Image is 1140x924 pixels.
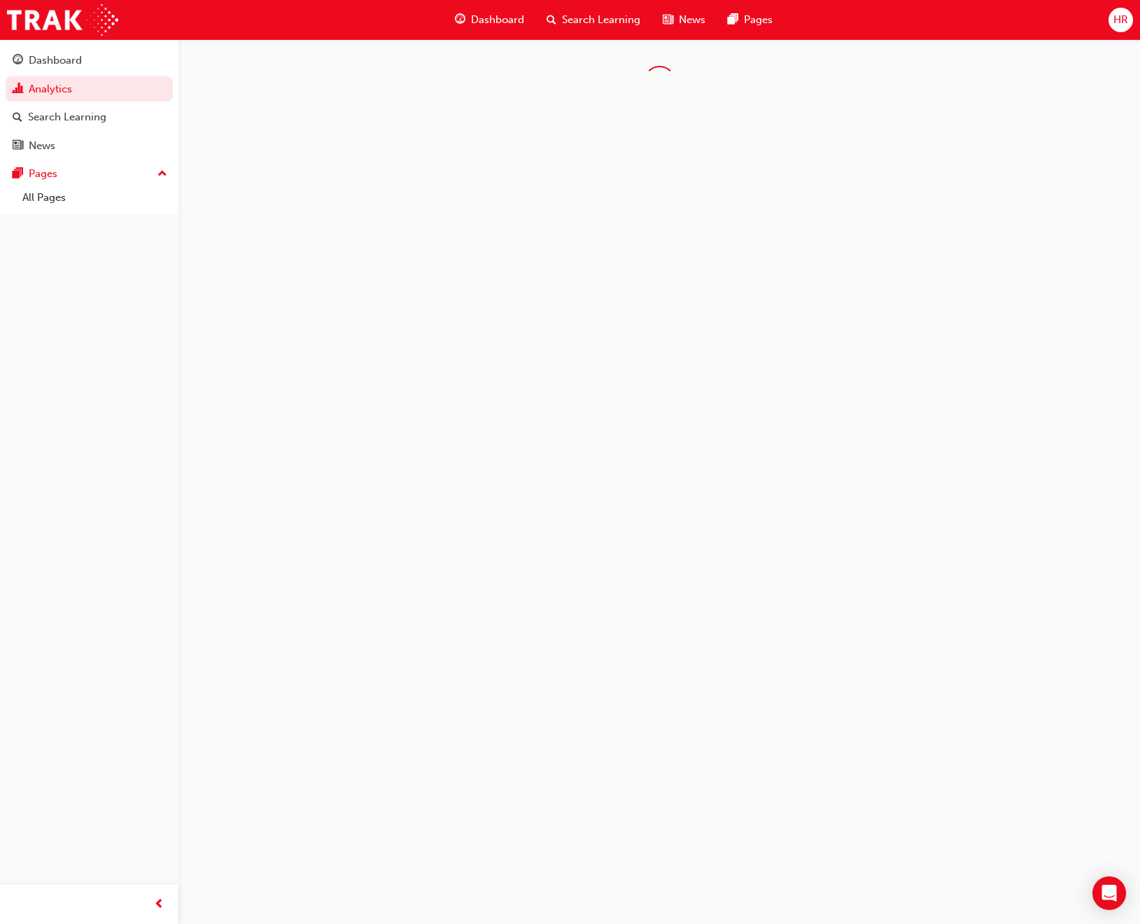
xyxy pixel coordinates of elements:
span: Dashboard [471,12,524,28]
span: pages-icon [728,11,738,29]
span: guage-icon [455,11,465,29]
a: News [6,133,173,159]
span: up-icon [157,165,167,183]
span: prev-icon [154,896,164,913]
div: Pages [29,166,57,182]
span: guage-icon [13,55,23,67]
div: Search Learning [28,109,106,125]
button: Pages [6,161,173,187]
span: search-icon [13,111,22,124]
div: Dashboard [29,52,82,69]
span: Pages [744,12,773,28]
span: Search Learning [562,12,640,28]
a: pages-iconPages [717,6,784,34]
span: news-icon [663,11,673,29]
a: Search Learning [6,104,173,130]
span: pages-icon [13,168,23,181]
a: Analytics [6,76,173,102]
a: search-iconSearch Learning [535,6,652,34]
div: News [29,138,55,154]
a: news-iconNews [652,6,717,34]
button: HR [1109,8,1133,32]
span: HR [1113,12,1128,28]
a: guage-iconDashboard [444,6,535,34]
a: Dashboard [6,48,173,73]
span: news-icon [13,140,23,153]
button: DashboardAnalyticsSearch LearningNews [6,45,173,161]
span: chart-icon [13,83,23,96]
span: News [679,12,705,28]
div: Open Intercom Messenger [1092,876,1126,910]
img: Trak [7,4,118,36]
a: All Pages [17,187,173,209]
span: search-icon [547,11,556,29]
